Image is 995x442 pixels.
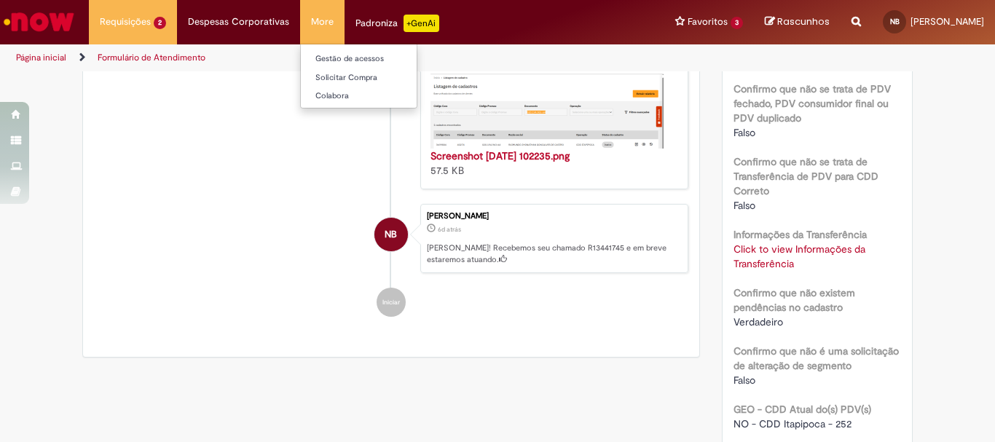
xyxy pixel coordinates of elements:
li: Naldo Sousa Barboza [94,204,688,274]
span: More [311,15,334,29]
a: Gestão de acessos [301,51,461,67]
a: Formulário de Atendimento [98,52,205,63]
b: Informações da Transferência [734,228,867,241]
a: Click to view Informações da Transferência [734,242,865,270]
span: 3 [731,17,743,29]
span: 2 [154,17,166,29]
span: NB [890,17,900,26]
div: Naldo Sousa Barboza [374,218,408,251]
span: NB [385,217,397,252]
div: Padroniza [355,15,439,32]
span: Requisições [100,15,151,29]
a: Página inicial [16,52,66,63]
b: Confirmo que não existem pendências no cadastro [734,286,855,314]
span: Falso [734,126,755,139]
div: [PERSON_NAME] [427,212,680,221]
img: ServiceNow [1,7,76,36]
time: 23/08/2025 10:23:18 [438,225,461,234]
b: Confirmo que não se trata de Transferência de PDV para CDD Correto [734,155,878,197]
b: GEO - CDD Atual do(s) PDV(s) [734,403,871,416]
span: Falso [734,199,755,212]
a: Solicitar Compra [301,70,461,86]
p: +GenAi [404,15,439,32]
b: Confirmo que não se trata de PDV fechado, PDV consumidor final ou PDV duplicado [734,82,891,125]
span: Favoritos [688,15,728,29]
ul: More [300,44,417,108]
span: Falso [734,374,755,387]
span: NO - CDD Itapipoca - 252 [734,417,852,430]
p: [PERSON_NAME]! Recebemos seu chamado R13441745 e em breve estaremos atuando. [427,242,680,265]
ul: Trilhas de página [11,44,653,71]
a: Colabora [301,88,461,104]
div: 57.5 KB [430,149,673,178]
a: Rascunhos [765,15,830,29]
b: Confirmo que não é uma solicitação de alteração de segmento [734,344,899,372]
span: [PERSON_NAME] [911,15,984,28]
a: Screenshot [DATE] 102235.png [430,149,570,162]
span: Verdadeiro [734,315,783,328]
span: Despesas Corporativas [188,15,289,29]
span: 6d atrás [438,225,461,234]
span: Rascunhos [777,15,830,28]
